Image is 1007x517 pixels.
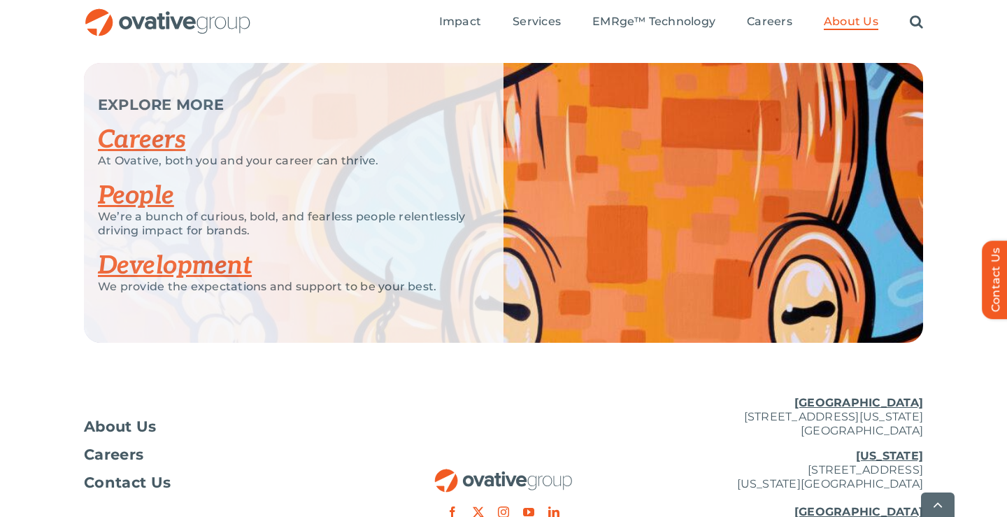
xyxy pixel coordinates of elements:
[592,15,715,30] a: EMRge™ Technology
[434,467,573,481] a: OG_Full_horizontal_RGB
[84,420,157,434] span: About Us
[98,98,469,112] p: EXPLORE MORE
[98,125,185,155] a: Careers
[439,15,481,29] span: Impact
[84,420,364,490] nav: Footer Menu
[84,448,143,462] span: Careers
[824,15,878,30] a: About Us
[824,15,878,29] span: About Us
[910,15,923,30] a: Search
[98,180,174,211] a: People
[592,15,715,29] span: EMRge™ Technology
[513,15,561,30] a: Services
[747,15,792,30] a: Careers
[98,154,469,168] p: At Ovative, both you and your career can thrive.
[643,396,923,438] p: [STREET_ADDRESS][US_STATE] [GEOGRAPHIC_DATA]
[856,449,923,462] u: [US_STATE]
[84,448,364,462] a: Careers
[794,396,923,409] u: [GEOGRAPHIC_DATA]
[439,15,481,30] a: Impact
[84,476,364,490] a: Contact Us
[84,7,252,20] a: OG_Full_horizontal_RGB
[98,210,469,238] p: We’re a bunch of curious, bold, and fearless people relentlessly driving impact for brands.
[747,15,792,29] span: Careers
[84,420,364,434] a: About Us
[98,280,469,294] p: We provide the expectations and support to be your best.
[84,476,171,490] span: Contact Us
[98,250,252,281] a: Development
[513,15,561,29] span: Services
